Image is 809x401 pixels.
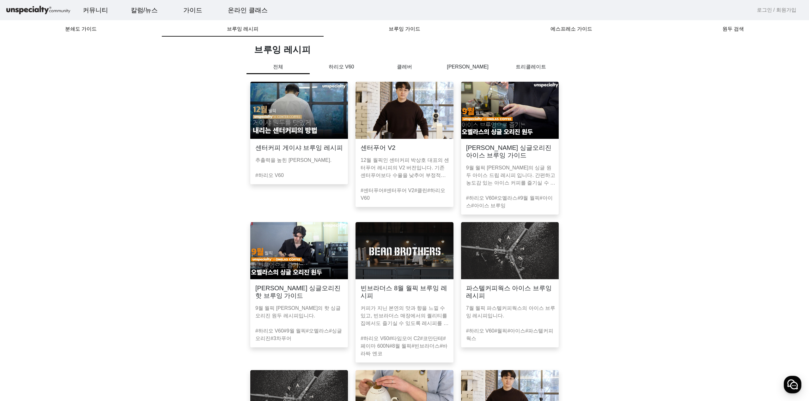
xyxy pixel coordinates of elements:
[436,63,499,71] p: [PERSON_NAME]
[5,5,71,16] img: logo
[494,195,517,201] a: #오멜라스
[361,144,395,151] h3: 센터푸어 V2
[255,304,345,320] p: 9월 월픽 [PERSON_NAME]의 핫 싱글오리진 원두 레시피입니다.
[466,144,554,159] h3: [PERSON_NAME] 싱글오리진 아이스 브루잉 가이드
[42,200,82,216] a: 대화
[306,328,329,333] a: #오멜라스
[361,304,451,327] p: 커피가 지닌 본연의 맛과 향을 느낄 수 있고, 빈브라더스 매장에서의 퀄리티를 집에서도 즐기실 수 있도록 레시피를 준비하였습니다.
[411,343,440,349] a: #빈브라더스
[361,156,451,179] p: 12월 월픽인 센터커피 박상호 대표의 센터푸어 레시피의 V2 버전입니다. 기존 센터푸어보다 수율을 낮추어 부정적인 맛이 억제되었습니다.
[722,27,744,32] span: 원두 검색
[466,284,554,299] h3: 파스텔커피웍스 아이스 브루잉 레시피
[20,209,24,215] span: 홈
[494,328,507,333] a: #월픽
[227,27,259,32] span: 브루잉 레시피
[255,328,342,341] a: #싱글오리진
[384,188,414,193] a: #센터푸어 V2
[246,82,352,215] a: 센터커피 게이샤 브루잉 레시피추출력을 높힌 [PERSON_NAME].#하리오 V60
[255,173,284,178] a: #하리오 V60
[466,195,495,201] a: #하리오 V60
[420,336,443,341] a: #코만단테
[361,336,446,349] a: #페이마 600N
[223,2,273,19] a: 온라인 클래스
[466,195,553,208] a: #아이스
[82,200,121,216] a: 설정
[246,222,352,363] a: [PERSON_NAME] 싱글오리진 핫 브루잉 가이드9월 월픽 [PERSON_NAME]의 핫 싱글오리진 원두 레시피입니다.#하리오 V60#9월 월픽#오멜라스#싱글오리진#3차푸어
[126,2,163,19] a: 칼럼/뉴스
[361,188,445,201] a: #하리오 V60
[98,209,105,215] span: 설정
[471,203,506,208] a: #아이스 브루잉
[254,44,563,56] h1: 브루잉 레시피
[255,156,345,164] p: 추출력을 높힌 [PERSON_NAME].
[414,188,427,193] a: #클린
[517,195,539,201] a: #9월 월픽
[271,336,291,341] a: #3차푸어
[255,328,284,333] a: #하리오 V60
[78,2,113,19] a: 커뮤니티
[361,336,389,341] a: #하리오 V60
[2,200,42,216] a: 홈
[255,144,343,151] h3: 센터커피 게이샤 브루잉 레시피
[361,284,448,299] h3: 빈브라더스 8월 월픽 브루잉 레시피
[246,63,310,74] p: 전체
[373,63,436,71] p: 클레버
[389,336,420,341] a: #타임모어 C2
[352,222,457,363] a: 빈브라더스 8월 월픽 브루잉 레시피커피가 지닌 본연의 맛과 향을 느낄 수 있고, 빈브라더스 매장에서의 퀄리티를 집에서도 즐기실 수 있도록 레시피를 준비하였습니다.#하리오 V6...
[389,343,411,349] a: #8월 월픽
[466,164,556,187] p: 9월 월픽 [PERSON_NAME]의 싱글 원두 아이스 드립 레시피 입니다. 간편하고 농도감 있는 아이스 커피를 즐기실 수 있습니다.
[58,210,65,215] span: 대화
[466,304,556,320] p: 7월 월픽 파스텔커피웍스의 아이스 브루잉 레시피입니다.
[310,63,373,71] p: 하리오 V60
[457,82,563,215] a: [PERSON_NAME] 싱글오리진 아이스 브루잉 가이드9월 월픽 [PERSON_NAME]의 싱글 원두 아이스 드립 레시피 입니다. 간편하고 농도감 있는 아이스 커피를 즐기실...
[65,27,97,32] span: 분쇄도 가이드
[255,284,343,299] h3: [PERSON_NAME] 싱글오리진 핫 브루잉 가이드
[457,222,563,363] a: 파스텔커피웍스 아이스 브루잉 레시피7월 월픽 파스텔커피웍스의 아이스 브루잉 레시피입니다.#하리오 V60#월픽#아이스#파스텔커피웍스
[757,6,796,14] a: 로그인 / 회원가입
[361,188,384,193] a: #센터푸어
[466,328,495,333] a: #하리오 V60
[550,27,592,32] span: 에스프레소 가이드
[507,328,525,333] a: #아이스
[178,2,207,19] a: 가이드
[284,328,306,333] a: #9월 월픽
[389,27,420,32] span: 브루잉 가이드
[352,82,457,215] a: 센터푸어 V212월 월픽인 센터커피 박상호 대표의 센터푸어 레시피의 V2 버전입니다. 기존 센터푸어보다 수율을 낮추어 부정적인 맛이 억제되었습니다.#센터푸어#센터푸어 V2#클...
[499,63,563,71] p: 트리콜레이트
